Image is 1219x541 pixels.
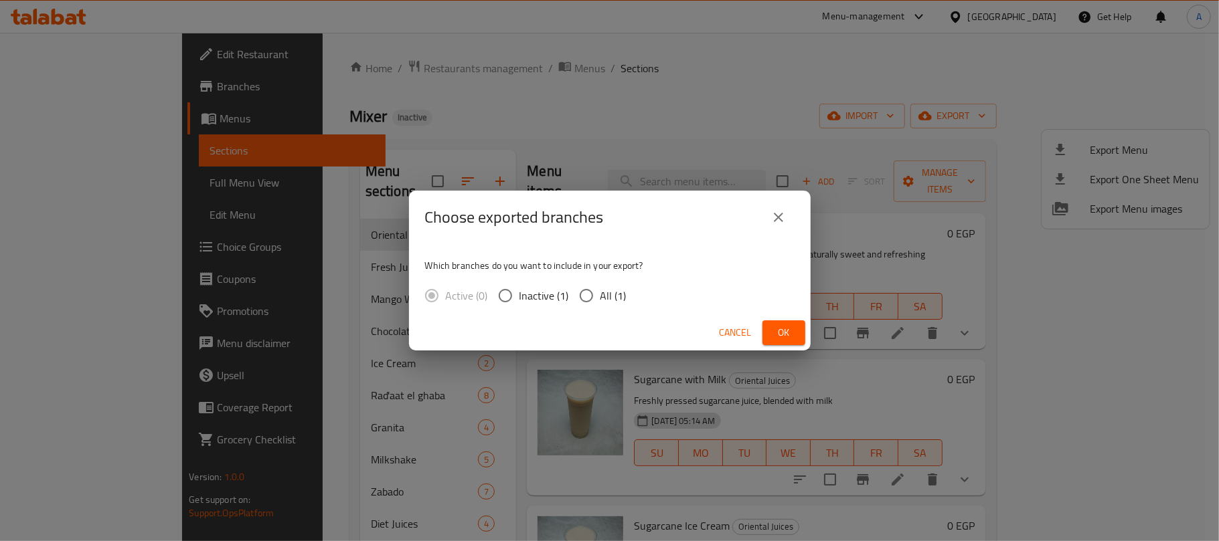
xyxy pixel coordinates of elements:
[714,320,757,345] button: Cancel
[600,288,627,304] span: All (1)
[762,320,805,345] button: Ok
[720,324,752,341] span: Cancel
[762,201,795,233] button: close
[519,288,569,304] span: Inactive (1)
[446,288,488,304] span: Active (0)
[425,259,795,272] p: Which branches do you want to include in your export?
[773,324,795,341] span: Ok
[425,207,604,228] h2: Choose exported branches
